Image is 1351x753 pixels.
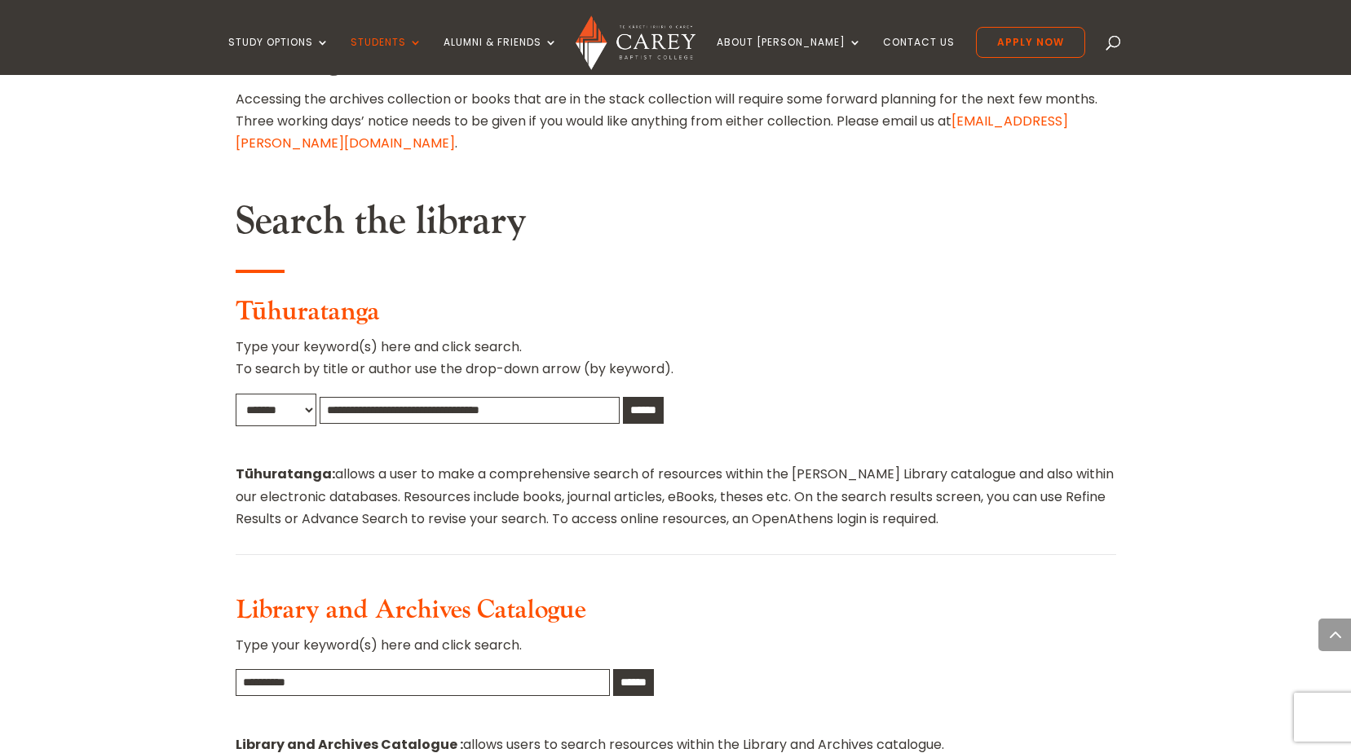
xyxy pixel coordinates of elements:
[228,37,329,75] a: Study Options
[236,595,1116,634] h3: Library and Archives Catalogue
[576,15,695,70] img: Carey Baptist College
[236,297,1116,336] h3: Tūhuratanga
[883,37,955,75] a: Contact Us
[236,198,1116,253] h2: Search the library
[444,37,558,75] a: Alumni & Friends
[236,634,1116,669] p: Type your keyword(s) here and click search.
[976,27,1085,58] a: Apply Now
[236,465,335,483] strong: Tūhuratanga:
[236,88,1116,155] p: Accessing the archives collection or books that are in the stack collection will require some for...
[717,37,862,75] a: About [PERSON_NAME]
[236,336,1116,393] p: Type your keyword(s) here and click search. To search by title or author use the drop-down arrow ...
[236,463,1116,530] p: allows a user to make a comprehensive search of resources within the [PERSON_NAME] Library catalo...
[351,37,422,75] a: Students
